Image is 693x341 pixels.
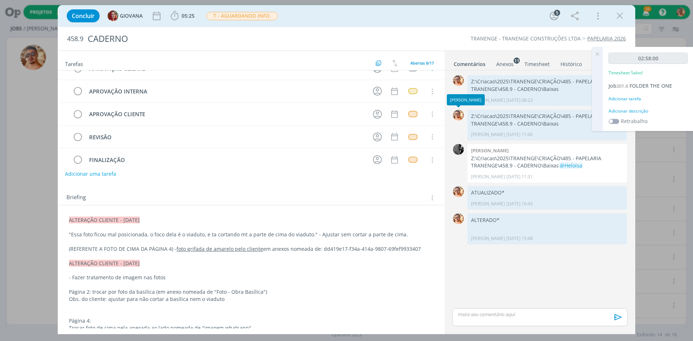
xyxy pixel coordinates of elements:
img: P [453,144,464,155]
b: [PERSON_NAME] [471,147,509,154]
span: [DATE] 08:23 [506,97,533,104]
p: Z:\Criacao\2025\TRANENGE\CRIAÇÃO\485 - PAPELARIA TRANENGE\458.9 - CADERNO\Baixas [471,78,623,93]
span: [DATE] 11:31 [506,174,533,180]
span: [DATE] 11:00 [506,131,533,138]
span: Concluir [72,13,95,19]
p: [PERSON_NAME] [471,201,505,207]
span: 458.9 [67,35,83,43]
p: [PERSON_NAME] [471,131,505,138]
div: dialog [58,5,635,334]
div: [PERSON_NAME] [450,97,481,102]
p: Trocar foto de cima pela anexada ao lado nomeada de "imagem whatsapp" [69,324,433,332]
div: 5 [554,10,560,16]
p: (REFERENTE A FOTO DE CIMA DA PÁGINA 4) - em anexos nomeada de: dd419e17-f34a-414a-9807-69fef9933407 [69,245,433,253]
span: ALTERAÇÃO CLIENTE - [DATE] [69,217,140,223]
img: V [453,75,464,86]
div: APROVAÇÃO INTERNA [86,87,366,96]
span: 201.6 [616,83,628,89]
span: T - AGUARDANDO INFO. [206,12,278,20]
a: Job201.6FOLDER THE ONE [609,82,672,89]
label: Retrabalho [621,117,648,125]
p: [PERSON_NAME] [471,174,505,180]
span: [DATE] 10:45 [506,201,533,207]
p: ATUALIZADO* [471,189,623,196]
div: REVISÃO [86,133,366,142]
p: [PERSON_NAME] [471,235,505,242]
img: arrow-down-up.svg [392,60,397,66]
sup: 11 [514,57,520,64]
span: @Heloisa [560,162,582,169]
p: Obs. do cliente: ajustar para não cortar a basílica nem o viaduto [69,296,433,303]
span: FOLDER THE ONE [629,82,672,89]
p: Timesheet Salvo! [609,70,643,76]
p: Página 2: trocar por foto da basílica (em anexo nomeada de "Foto - Obra Basílica") [69,288,433,296]
img: V [453,186,464,197]
a: Histórico [560,57,582,68]
button: Concluir [67,9,100,22]
p: Página 4: [69,317,433,324]
button: 5 [548,10,560,22]
p: ALTERADO* [471,217,623,224]
div: Anexos [496,61,514,68]
p: - Fazer tratamento de imagem nas fotos [69,274,433,281]
img: V [453,213,464,224]
p: Z:\Criacao\2025\TRANENGE\CRIAÇÃO\485 - PAPELARIA TRANENGE\458.9 - CADERNO\Baixas [471,113,623,127]
a: TRANENGE - TRANENGE CONSTRUÇÕES LTDA [471,35,581,42]
button: GGIOVANA [108,10,143,21]
div: APROVAÇÃO CLIENTE [86,110,366,119]
img: V [453,110,464,121]
span: Briefing [66,193,86,202]
div: FINALIZAÇÃO [86,156,366,165]
button: T - AGUARDANDO INFO. [206,12,278,21]
span: Tarefas [65,59,83,67]
span: [DATE] 15:48 [506,235,533,242]
a: Timesheet [524,57,550,68]
span: 05:25 [182,12,195,19]
img: G [108,10,118,21]
p: [PERSON_NAME] [471,97,505,104]
span: Abertas 8/17 [410,60,434,66]
u: foto grifada de amarelo pelo cliente [176,245,263,252]
a: PAPELARIA 2026 [587,35,626,42]
button: 05:25 [169,10,196,22]
button: Adicionar uma tarefa [65,167,117,180]
p: "Essa foto ficou mal posicionada, o foco dela é o viaduto, e ta cortando mt a parte de cima do vi... [69,231,433,238]
span: ALTERAÇÃO CLIENTE - [DATE] [69,260,140,267]
div: Adicionar tarefa [609,96,688,102]
p: Z:\Criacao\2025\TRANENGE\CRIAÇÃO\485 - PAPELARIA TRANENGE\458.9 - CADERNO\Baixas [471,155,623,170]
span: GIOVANA [120,13,143,18]
div: CADERNO [85,30,390,48]
a: Comentários [453,57,486,68]
div: Adicionar descrição [609,108,688,114]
